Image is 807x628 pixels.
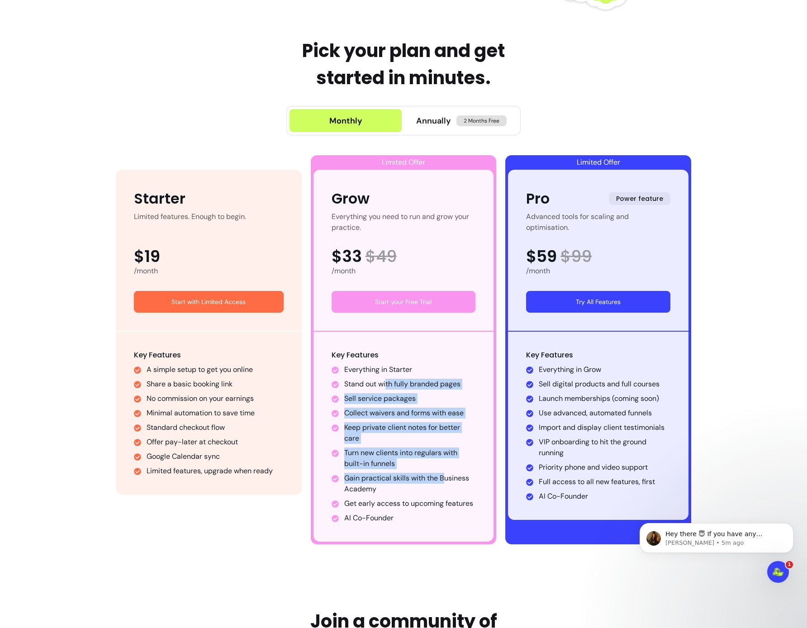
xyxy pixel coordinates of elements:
li: Everything in Grow [539,364,670,375]
div: Monthly [329,114,362,127]
span: $33 [332,247,362,266]
li: Share a basic booking link [147,379,284,390]
a: Try All Features [526,291,670,313]
li: AI Co-Founder [539,491,670,502]
li: Gain practical skills with the Business Academy [344,473,476,495]
iframe: Intercom notifications message [626,504,807,604]
span: $59 [526,247,557,266]
li: Limited features, upgrade when ready [147,466,284,476]
span: Key Features [134,350,181,360]
li: Keep private client notes for better care [344,422,476,444]
div: Limited Offer [508,155,688,170]
li: Launch memberships (coming soon) [539,393,670,404]
span: $ 49 [366,247,397,266]
span: $ 99 [560,247,592,266]
div: /month [332,266,476,276]
li: Import and display client testimonials [539,422,670,433]
li: Everything in Starter [344,364,476,375]
li: Stand out with fully branded pages [344,379,476,390]
li: Priority phone and video support [539,462,670,473]
div: /month [526,266,670,276]
div: Everything you need to run and grow your practice. [332,211,476,233]
li: A simple setup to get you online [147,364,284,375]
li: Minimal automation to save time [147,408,284,419]
li: Use advanced, automated funnels [539,408,670,419]
div: Limited features. Enough to begin. [134,211,246,233]
iframe: Intercom live chat [767,561,789,583]
div: Limited Offer [313,155,494,170]
span: 1 [786,561,793,568]
span: 2 Months Free [456,115,507,126]
h1: Pick your plan and get started in minutes. [276,37,531,91]
div: Advanced tools for scaling and optimisation. [526,211,670,233]
li: Get early access to upcoming features [344,498,476,509]
li: Google Calendar sync [147,451,284,462]
li: VIP onboarding to hit the ground running [539,437,670,458]
li: Offer pay-later at checkout [147,437,284,447]
div: Grow [332,188,370,209]
li: Sell digital products and full courses [539,379,670,390]
li: Collect waivers and forms with ease [344,408,476,419]
div: Starter [134,188,185,209]
li: Full access to all new features, first [539,476,670,487]
span: Annually [416,114,451,127]
a: Start with Limited Access [134,291,284,313]
span: $19 [134,247,160,266]
span: Power feature [609,192,670,205]
li: AI Co-Founder [344,513,476,523]
a: Start your Free Trial [332,291,476,313]
li: Turn new clients into regulars with built-in funnels [344,447,476,469]
span: Key Features [526,350,573,360]
li: Sell service packages [344,393,476,404]
li: No commission on your earnings [147,393,284,404]
li: Standard checkout flow [147,422,284,433]
div: /month [134,266,284,276]
span: Key Features [332,350,379,360]
div: Pro [526,188,550,209]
